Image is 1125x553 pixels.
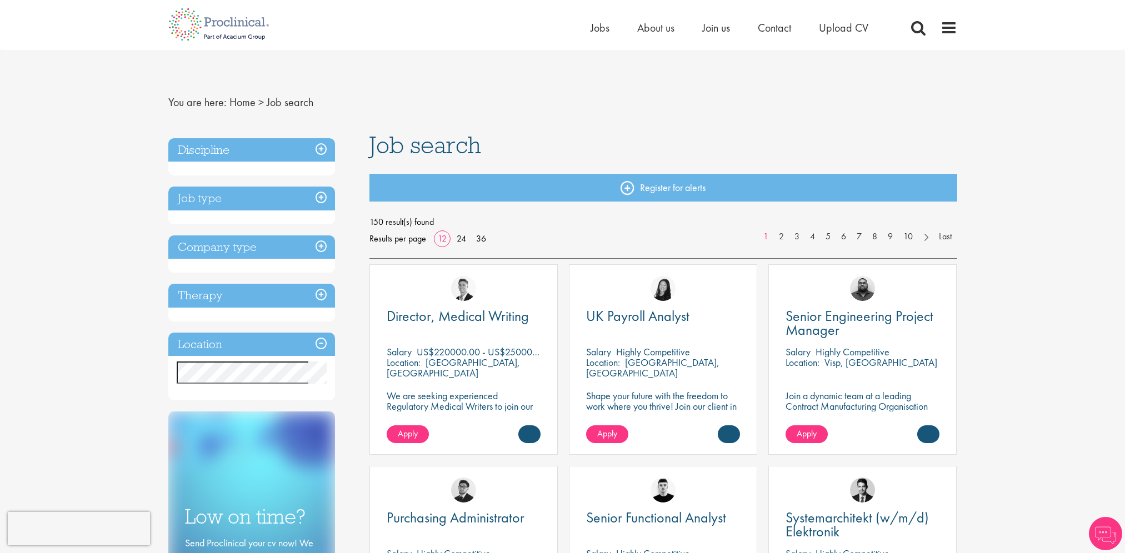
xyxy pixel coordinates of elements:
[786,306,933,339] span: Senior Engineering Project Manager
[850,477,875,502] img: Thomas Wenig
[168,235,335,259] h3: Company type
[786,309,939,337] a: Senior Engineering Project Manager
[369,230,426,247] span: Results per page
[786,511,939,539] a: Systemarchitekt (w/m/d) Elektronik
[882,230,898,243] a: 9
[786,356,819,369] span: Location:
[816,345,889,358] p: Highly Competitive
[387,356,520,379] p: [GEOGRAPHIC_DATA], [GEOGRAPHIC_DATA]
[586,345,611,358] span: Salary
[586,309,740,323] a: UK Payroll Analyst
[586,425,628,443] a: Apply
[1089,517,1122,550] img: Chatbot
[369,130,481,160] span: Job search
[586,508,726,527] span: Senior Functional Analyst
[387,508,524,527] span: Purchasing Administrator
[387,390,541,433] p: We are seeking experienced Regulatory Medical Writers to join our client, a dynamic and growing b...
[797,428,817,439] span: Apply
[451,477,476,502] img: Todd Wigmore
[637,21,674,35] a: About us
[867,230,883,243] a: 8
[387,345,412,358] span: Salary
[586,390,740,422] p: Shape your future with the freedom to work where you thrive! Join our client in a hybrid role tha...
[168,284,335,308] h3: Therapy
[229,95,256,109] a: breadcrumb link
[387,511,541,525] a: Purchasing Administrator
[586,356,719,379] p: [GEOGRAPHIC_DATA], [GEOGRAPHIC_DATA]
[387,306,529,325] span: Director, Medical Writing
[369,214,957,230] span: 150 result(s) found
[168,333,335,356] h3: Location
[387,356,421,369] span: Location:
[591,21,609,35] a: Jobs
[586,306,689,325] span: UK Payroll Analyst
[758,230,774,243] a: 1
[597,428,617,439] span: Apply
[387,309,541,323] a: Director, Medical Writing
[434,233,451,244] a: 12
[702,21,730,35] a: Join us
[387,425,429,443] a: Apply
[168,95,227,109] span: You are here:
[836,230,852,243] a: 6
[758,21,791,35] a: Contact
[586,511,740,525] a: Senior Functional Analyst
[168,187,335,210] h3: Job type
[472,233,490,244] a: 36
[651,477,676,502] img: Patrick Melody
[267,95,313,109] span: Job search
[819,21,868,35] a: Upload CV
[786,390,939,443] p: Join a dynamic team at a leading Contract Manufacturing Organisation (CMO) and contribute to grou...
[185,506,318,527] h3: Low on time?
[820,230,836,243] a: 5
[786,345,811,358] span: Salary
[8,512,150,545] iframe: reCAPTCHA
[786,508,929,541] span: Systemarchitekt (w/m/d) Elektronik
[168,138,335,162] h3: Discipline
[851,230,867,243] a: 7
[786,425,828,443] a: Apply
[850,276,875,301] img: Ashley Bennett
[398,428,418,439] span: Apply
[417,345,704,358] p: US$220000.00 - US$250000.00 per annum + Highly Competitive Salary
[773,230,789,243] a: 2
[586,356,620,369] span: Location:
[898,230,918,243] a: 10
[258,95,264,109] span: >
[789,230,805,243] a: 3
[804,230,821,243] a: 4
[369,174,957,202] a: Register for alerts
[451,276,476,301] img: George Watson
[453,233,470,244] a: 24
[933,230,957,243] a: Last
[824,356,937,369] p: Visp, [GEOGRAPHIC_DATA]
[651,276,676,301] img: Numhom Sudsok
[616,345,690,358] p: Highly Competitive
